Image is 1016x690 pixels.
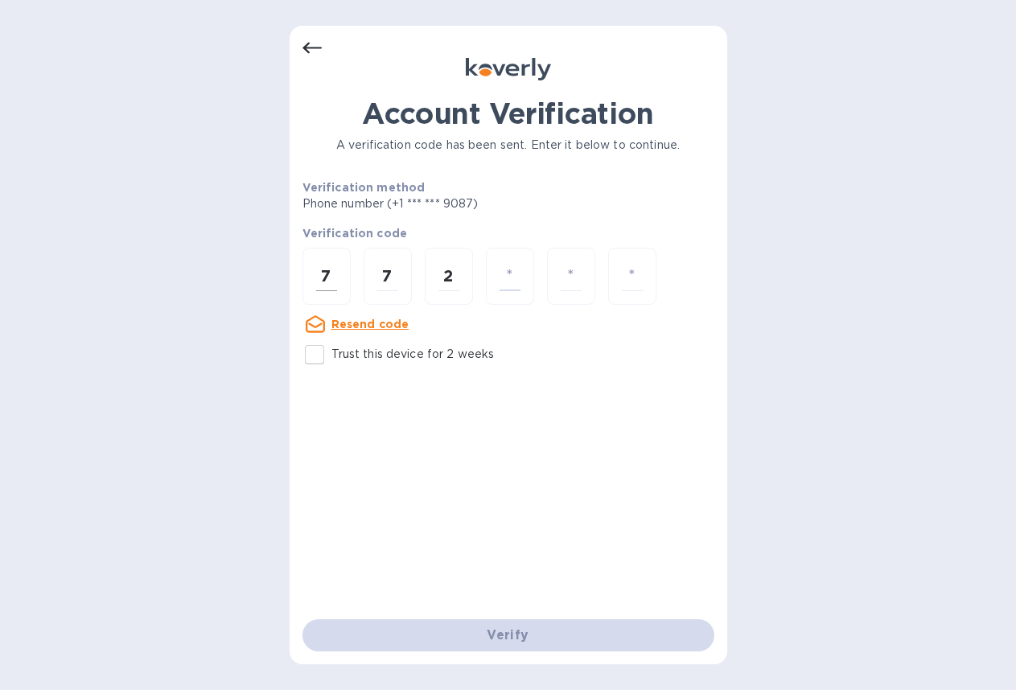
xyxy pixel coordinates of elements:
[331,346,495,363] p: Trust this device for 2 weeks
[302,225,714,241] p: Verification code
[331,318,409,331] u: Resend code
[302,181,426,194] b: Verification method
[302,137,714,154] p: A verification code has been sent. Enter it below to continue.
[302,195,602,212] p: Phone number (+1 *** *** 9087)
[302,97,714,130] h1: Account Verification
